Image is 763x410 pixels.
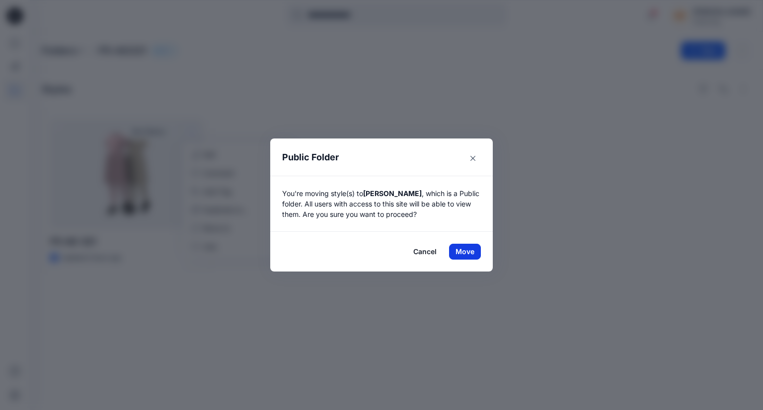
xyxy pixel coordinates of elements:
button: Move [449,244,481,260]
button: Close [465,150,481,166]
strong: [PERSON_NAME] [363,189,422,198]
header: Public Folder [270,138,482,176]
p: You're moving style(s) to , which is a Public folder. All users with access to this site will be ... [282,188,481,219]
button: Cancel [407,244,443,260]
